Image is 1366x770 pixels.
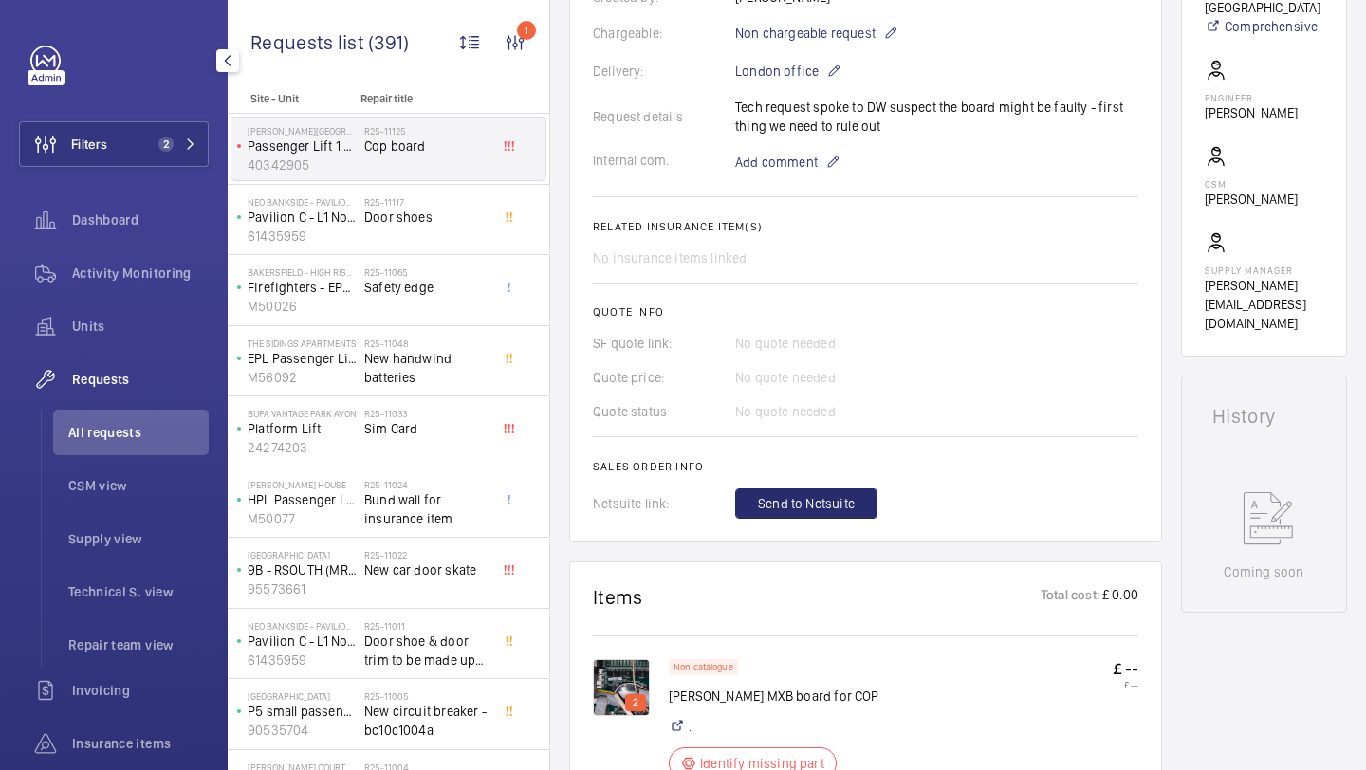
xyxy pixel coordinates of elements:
[250,30,368,54] span: Requests list
[364,490,489,528] span: Bund wall for insurance item
[248,137,357,156] p: Passenger Lift 1 - Guest Lift 1
[72,370,209,389] span: Requests
[248,368,357,387] p: M56092
[1113,679,1138,690] p: £ --
[248,479,357,490] p: [PERSON_NAME] House
[364,349,489,387] span: New handwind batteries
[248,702,357,721] p: P5 small passenger
[1205,265,1323,276] p: Supply manager
[364,419,489,438] span: Sim Card
[364,479,489,490] h2: R25-11024
[1041,585,1100,609] p: Total cost:
[593,305,1138,319] h2: Quote info
[593,460,1138,473] h2: Sales order info
[758,494,855,513] span: Send to Netsuite
[1205,17,1323,36] a: Comprehensive
[19,121,209,167] button: Filters2
[248,278,357,297] p: Firefighters - EPL Passenger Lift No 1
[689,717,692,736] a: .
[669,687,879,706] p: [PERSON_NAME] MXB board for COP
[68,423,209,442] span: All requests
[593,659,650,716] img: 1755621393248-924b9da5-a48a-4855-a99b-2ba2e30ee8f8
[1205,276,1323,333] p: [PERSON_NAME][EMAIL_ADDRESS][DOMAIN_NAME]
[248,156,357,174] p: 40342905
[1205,92,1298,103] p: Engineer
[248,419,357,438] p: Platform Lift
[364,560,489,579] span: New car door skate
[248,490,357,509] p: HPL Passenger Lift
[674,664,733,670] p: Non catalogue
[593,220,1138,233] h2: Related insurance item(s)
[72,681,209,700] span: Invoicing
[364,196,489,208] h2: R25-11117
[364,266,489,278] h2: R25-11065
[364,278,489,297] span: Safety edge
[364,125,489,137] h2: R25-11125
[71,135,107,154] span: Filters
[629,694,642,711] p: 2
[248,560,357,579] p: 9B - RSOUTH (MRL)
[228,92,353,105] p: Site - Unit
[72,317,209,336] span: Units
[593,585,643,609] h1: Items
[735,488,877,519] button: Send to Netsuite
[72,264,209,283] span: Activity Monitoring
[248,349,357,368] p: EPL Passenger Lift No 4 55-74
[248,125,357,137] p: [PERSON_NAME][GEOGRAPHIC_DATA]
[248,632,357,651] p: Pavilion C - L1 North FF - 299809014
[1205,190,1298,209] p: [PERSON_NAME]
[72,211,209,229] span: Dashboard
[248,651,357,669] p: 61435959
[364,620,489,632] h2: R25-11011
[248,620,357,632] p: Neo Bankside - Pavilion C
[1100,585,1138,609] p: £ 0.00
[68,635,209,654] span: Repair team view
[248,297,357,316] p: M50026
[364,549,489,560] h2: R25-11022
[1224,562,1303,581] p: Coming soon
[1212,407,1316,426] h1: History
[735,60,841,82] p: London office
[364,408,489,419] h2: R25-11033
[248,690,357,702] p: [GEOGRAPHIC_DATA]
[248,549,357,560] p: [GEOGRAPHIC_DATA]
[360,92,486,105] p: Repair title
[68,582,209,601] span: Technical S. view
[248,438,357,457] p: 24274203
[248,196,357,208] p: Neo Bankside - Pavilion C
[1205,178,1298,190] p: CSM
[248,509,357,528] p: M50077
[735,24,876,43] span: Non chargeable request
[248,227,357,246] p: 61435959
[1113,659,1138,679] p: £ --
[364,338,489,349] h2: R25-11048
[364,208,489,227] span: Door shoes
[248,408,357,419] p: BUPA Vantage Park Avon
[68,529,209,548] span: Supply view
[248,579,357,598] p: 95573661
[158,137,174,152] span: 2
[1205,103,1298,122] p: [PERSON_NAME]
[72,734,209,753] span: Insurance items
[364,702,489,740] span: New circuit breaker - bc10c1004a
[248,721,357,740] p: 90535704
[248,208,357,227] p: Pavilion C - L1 North FF - 299809014
[364,690,489,702] h2: R25-11005
[248,266,357,278] p: Bakersfield - High Risk Building
[364,137,489,156] span: Cop board
[68,476,209,495] span: CSM view
[364,632,489,669] span: Door shoe & door trim to be made up by [PERSON_NAME]
[735,153,818,172] span: Add comment
[248,338,357,349] p: The Sidings Apartments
